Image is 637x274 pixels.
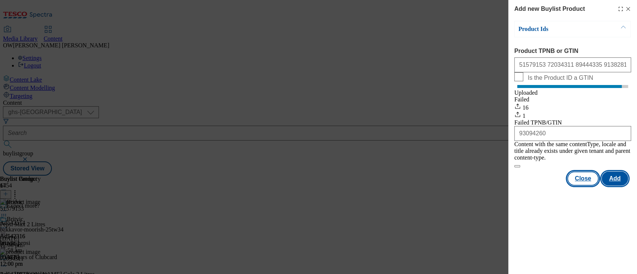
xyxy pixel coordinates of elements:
button: Close [567,171,599,186]
div: Failed TPNB/GTIN [514,119,631,126]
div: Uploaded [514,89,631,96]
div: 1 [514,111,631,119]
div: 16 [514,103,631,111]
button: Add [602,171,628,186]
p: Product Ids [518,25,597,33]
div: Content with the same contentType, locale and title already exists under given tenant and parent ... [514,141,631,161]
span: Is the Product ID a GTIN [528,75,593,81]
label: Product TPNB or GTIN [514,48,631,54]
div: Failed [514,96,631,103]
input: Enter 1 or 20 space separated Product TPNB or GTIN [514,57,631,72]
h4: Add new Buylist Product [514,4,585,13]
